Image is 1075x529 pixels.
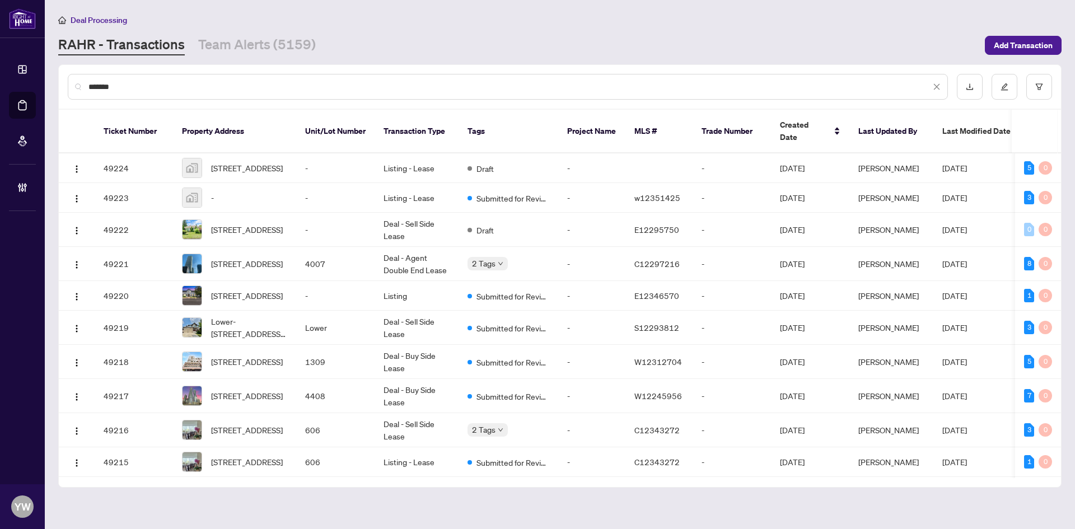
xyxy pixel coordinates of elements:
th: Unit/Lot Number [296,110,375,153]
td: Deal - Buy Side Lease [375,379,459,413]
button: Logo [68,453,86,471]
span: Submitted for Review [476,456,549,469]
img: Logo [72,194,81,203]
span: C12297216 [634,259,680,269]
div: 0 [1039,355,1052,368]
span: E12295750 [634,224,679,235]
button: Logo [68,255,86,273]
td: 49223 [95,183,173,213]
div: 0 [1024,223,1034,236]
span: [DATE] [780,259,805,269]
td: [PERSON_NAME] [849,281,933,311]
td: Deal - Sell Side Lease [375,213,459,247]
span: [DATE] [942,193,967,203]
button: download [957,74,983,100]
th: Last Updated By [849,110,933,153]
div: 3 [1024,321,1034,334]
td: - [693,213,771,247]
span: [DATE] [780,193,805,203]
button: Logo [68,319,86,336]
div: 1 [1024,455,1034,469]
button: Logo [68,421,86,439]
span: [DATE] [780,357,805,367]
div: 8 [1024,257,1034,270]
span: Add Transaction [994,36,1053,54]
span: [DATE] [942,163,967,173]
img: thumbnail-img [183,386,202,405]
td: [PERSON_NAME] [849,213,933,247]
a: Team Alerts (5159) [198,35,316,55]
th: Project Name [558,110,625,153]
img: thumbnail-img [183,318,202,337]
td: [PERSON_NAME] [849,153,933,183]
a: RAHR - Transactions [58,35,185,55]
div: 0 [1039,321,1052,334]
span: [DATE] [780,322,805,333]
td: 606 [296,447,375,477]
span: E12346570 [634,291,679,301]
td: 606 [296,413,375,447]
span: filter [1035,83,1043,91]
td: - [693,345,771,379]
th: Created Date [771,110,849,153]
td: 49220 [95,281,173,311]
td: - [296,213,375,247]
img: Logo [72,292,81,301]
button: Logo [68,287,86,305]
button: Logo [68,189,86,207]
th: MLS # [625,110,693,153]
td: - [558,413,625,447]
span: [DATE] [780,425,805,435]
img: Logo [72,427,81,436]
button: Logo [68,159,86,177]
span: Draft [476,162,494,175]
td: - [558,153,625,183]
span: [DATE] [942,357,967,367]
span: close [933,83,941,91]
span: W12312704 [634,357,682,367]
span: S12293812 [634,322,679,333]
span: Submitted for Review [476,322,549,334]
td: Lower [296,311,375,345]
img: thumbnail-img [183,254,202,273]
td: [PERSON_NAME] [849,345,933,379]
span: [DATE] [780,457,805,467]
span: [STREET_ADDRESS] [211,390,283,402]
span: [STREET_ADDRESS] [211,289,283,302]
span: down [498,261,503,266]
span: [STREET_ADDRESS] [211,456,283,468]
td: - [693,447,771,477]
img: thumbnail-img [183,452,202,471]
span: [DATE] [942,391,967,401]
button: edit [992,74,1017,100]
td: 49217 [95,379,173,413]
td: - [693,153,771,183]
span: 2 Tags [472,257,496,270]
span: Draft [476,224,494,236]
img: thumbnail-img [183,158,202,177]
span: Submitted for Review [476,290,549,302]
img: thumbnail-img [183,188,202,207]
td: 1309 [296,345,375,379]
span: Deal Processing [71,15,127,25]
span: YW [15,499,31,514]
img: Logo [72,358,81,367]
td: Listing [375,281,459,311]
td: 49224 [95,153,173,183]
th: Property Address [173,110,296,153]
button: Add Transaction [985,36,1062,55]
span: [DATE] [942,322,967,333]
td: Listing - Lease [375,183,459,213]
span: C12343272 [634,425,680,435]
span: [DATE] [942,457,967,467]
div: 0 [1039,161,1052,175]
img: thumbnail-img [183,286,202,305]
span: [DATE] [942,291,967,301]
div: 3 [1024,191,1034,204]
div: 0 [1039,223,1052,236]
td: 49222 [95,213,173,247]
td: 49218 [95,345,173,379]
td: Listing - Lease [375,447,459,477]
th: Tags [459,110,558,153]
img: Logo [72,392,81,401]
